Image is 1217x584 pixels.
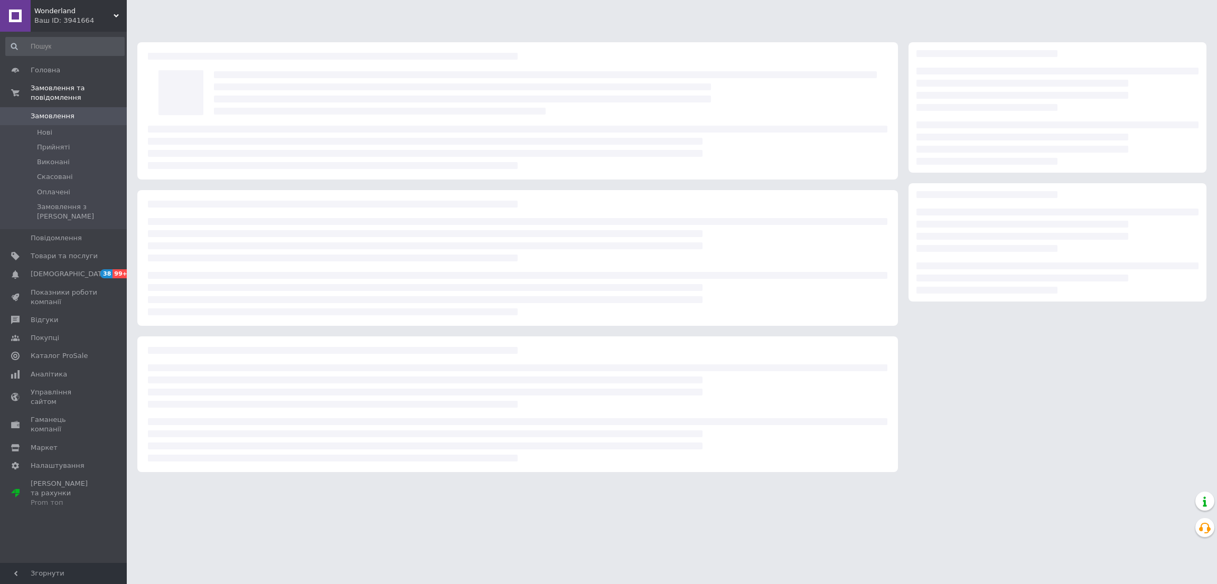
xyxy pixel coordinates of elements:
span: Маркет [31,443,58,453]
span: Замовлення [31,111,74,121]
span: Скасовані [37,172,73,182]
span: [DEMOGRAPHIC_DATA] [31,269,109,279]
span: Налаштування [31,461,85,470]
span: Прийняті [37,143,70,152]
div: Ваш ID: 3941664 [34,16,127,25]
span: Замовлення з [PERSON_NAME] [37,202,124,221]
input: Пошук [5,37,125,56]
span: Повідомлення [31,233,82,243]
span: Оплачені [37,187,70,197]
span: Аналітика [31,370,67,379]
span: Нові [37,128,52,137]
span: 38 [100,269,113,278]
span: Головна [31,65,60,75]
span: Покупці [31,333,59,343]
span: Замовлення та повідомлення [31,83,127,102]
span: Виконані [37,157,70,167]
span: Показники роботи компанії [31,288,98,307]
span: 99+ [113,269,130,278]
span: Каталог ProSale [31,351,88,361]
span: Управління сайтом [31,388,98,407]
div: Prom топ [31,498,98,507]
span: Товари та послуги [31,251,98,261]
span: Гаманець компанії [31,415,98,434]
span: [PERSON_NAME] та рахунки [31,479,98,508]
span: Wonderland [34,6,114,16]
span: Відгуки [31,315,58,325]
